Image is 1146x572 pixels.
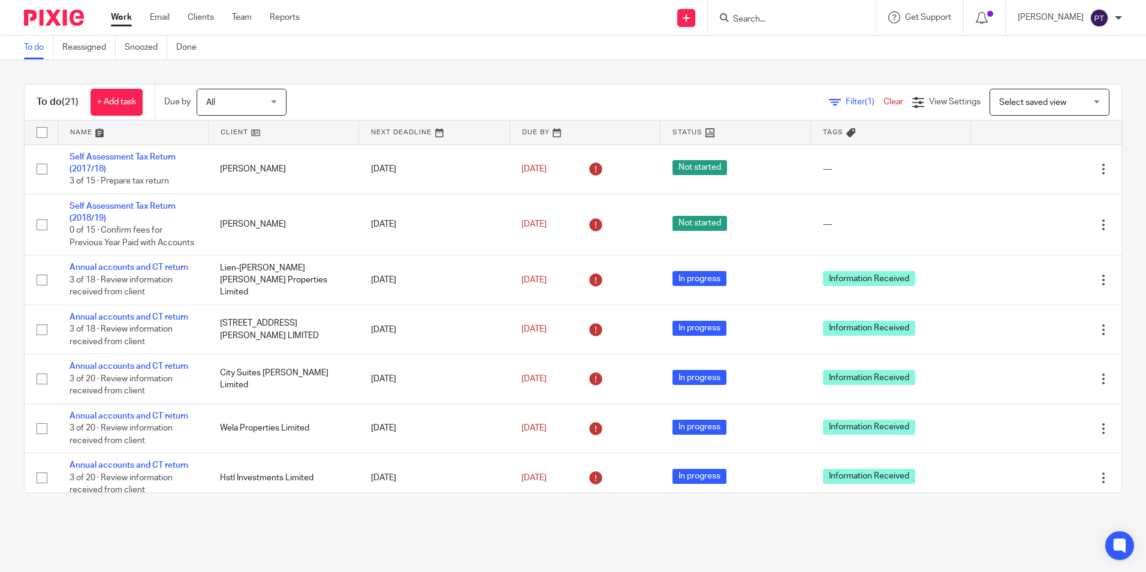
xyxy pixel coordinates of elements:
span: 3 of 15 · Prepare tax return [70,177,169,185]
span: Filter [846,98,883,106]
a: Annual accounts and CT return [70,313,188,321]
span: 3 of 18 · Review information received from client [70,276,173,297]
span: In progress [672,321,726,336]
a: Annual accounts and CT return [70,263,188,272]
span: Information Received [823,370,915,385]
span: In progress [672,420,726,435]
td: [STREET_ADDRESS][PERSON_NAME] LIMITED [208,305,358,354]
span: In progress [672,469,726,484]
a: Annual accounts and CT return [70,461,188,469]
span: 3 of 18 · Review information received from client [70,326,173,347]
div: --- [823,163,959,175]
a: Self Assessment Tax Return (2018/19) [70,202,176,222]
td: [DATE] [359,404,509,453]
a: Done [176,36,206,59]
span: 3 of 20 · Review information received from client [70,474,173,495]
a: Clear [883,98,903,106]
td: [DATE] [359,305,509,354]
span: View Settings [929,98,981,106]
a: Reassigned [62,36,116,59]
span: [DATE] [521,375,547,383]
span: [DATE] [521,276,547,284]
td: [PERSON_NAME] [208,144,358,194]
span: 3 of 20 · Review information received from client [70,424,173,445]
a: Clients [188,11,214,23]
td: [DATE] [359,453,509,502]
td: Wela Properties Limited [208,404,358,453]
span: [DATE] [521,424,547,432]
td: Lien-[PERSON_NAME] [PERSON_NAME] Properties Limited [208,255,358,305]
a: Team [232,11,252,23]
a: Annual accounts and CT return [70,362,188,371]
span: Not started [672,160,727,175]
a: To do [24,36,53,59]
span: Not started [672,216,727,231]
span: [DATE] [521,474,547,482]
span: In progress [672,271,726,286]
span: Information Received [823,469,915,484]
span: 0 of 15 · Confirm fees for Previous Year Paid with Accounts [70,227,194,248]
td: [PERSON_NAME] [208,194,358,255]
td: Hstl Investments Limited [208,453,358,502]
span: [DATE] [521,326,547,334]
span: All [206,98,215,107]
a: Work [111,11,132,23]
a: + Add task [91,89,143,116]
td: [DATE] [359,194,509,255]
span: Information Received [823,420,915,435]
a: Reports [270,11,300,23]
span: Information Received [823,271,915,286]
td: City Suites [PERSON_NAME] Limited [208,354,358,404]
p: [PERSON_NAME] [1018,11,1084,23]
a: Snoozed [125,36,167,59]
span: Tags [823,129,843,136]
img: Pixie [24,10,84,26]
p: Due by [164,96,191,108]
span: Information Received [823,321,915,336]
td: [DATE] [359,255,509,305]
span: In progress [672,370,726,385]
td: [DATE] [359,354,509,404]
td: [DATE] [359,144,509,194]
h1: To do [37,96,79,109]
img: svg%3E [1090,8,1109,28]
a: Annual accounts and CT return [70,412,188,420]
span: Get Support [905,13,951,22]
a: Email [150,11,170,23]
a: Self Assessment Tax Return (2017/18) [70,153,176,173]
span: (1) [865,98,874,106]
span: [DATE] [521,165,547,173]
div: --- [823,218,959,230]
span: 3 of 20 · Review information received from client [70,375,173,396]
span: Select saved view [999,98,1066,107]
span: [DATE] [521,220,547,228]
span: (21) [62,97,79,107]
input: Search [732,14,840,25]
